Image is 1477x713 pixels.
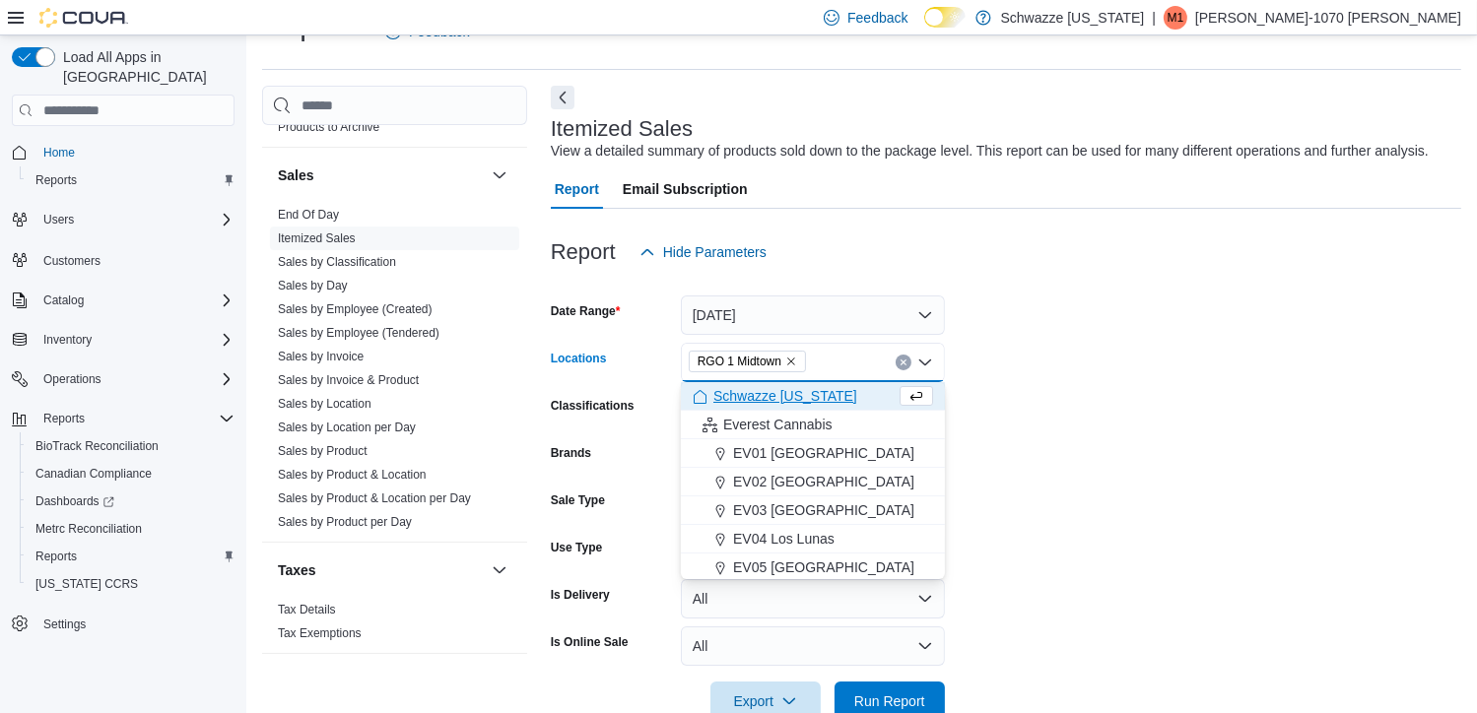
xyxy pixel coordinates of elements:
[35,493,114,509] span: Dashboards
[847,8,907,28] span: Feedback
[35,289,235,312] span: Catalog
[278,325,439,341] span: Sales by Employee (Tendered)
[278,443,368,459] span: Sales by Product
[12,130,235,689] nav: Complex example
[278,373,419,387] a: Sales by Invoice & Product
[278,208,339,222] a: End Of Day
[4,206,242,233] button: Users
[278,326,439,340] a: Sales by Employee (Tendered)
[551,398,635,414] label: Classifications
[28,572,235,596] span: Washington CCRS
[488,163,511,187] button: Sales
[551,86,574,109] button: Next
[278,625,362,641] span: Tax Exemptions
[733,557,914,577] span: EV05 [GEOGRAPHIC_DATA]
[28,489,235,513] span: Dashboards
[278,230,356,246] span: Itemized Sales
[733,529,835,549] span: EV04 Los Lunas
[681,295,945,335] button: [DATE]
[4,326,242,354] button: Inventory
[698,352,781,371] span: RGO 1 Midtown
[43,212,74,227] span: Users
[278,279,348,292] a: Sales by Day
[278,603,336,616] a: Tax Details
[278,301,433,317] span: Sales by Employee (Created)
[785,356,797,367] button: Remove RGO 1 Midtown from selection in this group
[35,367,235,391] span: Operations
[43,411,85,426] span: Reports
[20,166,242,194] button: Reports
[35,521,142,537] span: Metrc Reconciliation
[35,328,100,352] button: Inventory
[262,598,527,653] div: Taxes
[551,634,629,650] label: Is Online Sale
[681,579,945,618] button: All
[28,517,150,541] a: Metrc Reconciliation
[1001,6,1145,30] p: Schwazze [US_STATE]
[28,545,85,568] a: Reports
[278,514,412,530] span: Sales by Product per Day
[681,553,945,582] button: EV05 [GEOGRAPHIC_DATA]
[632,232,774,272] button: Hide Parameters
[733,500,914,520] span: EV03 [GEOGRAPHIC_DATA]
[278,420,416,435] span: Sales by Location per Day
[43,332,92,348] span: Inventory
[35,612,235,636] span: Settings
[924,7,966,28] input: Dark Mode
[278,491,471,505] a: Sales by Product & Location per Day
[278,444,368,458] a: Sales by Product
[20,432,242,460] button: BioTrack Reconciliation
[896,355,911,370] button: Clear input
[278,350,364,363] a: Sales by Invoice
[1152,6,1156,30] p: |
[551,240,616,264] h3: Report
[28,517,235,541] span: Metrc Reconciliation
[20,570,242,598] button: [US_STATE] CCRS
[43,145,75,161] span: Home
[278,626,362,640] a: Tax Exemptions
[39,8,128,28] img: Cova
[551,587,610,603] label: Is Delivery
[723,415,833,434] span: Everest Cannabis
[4,405,242,432] button: Reports
[488,558,511,582] button: Taxes
[551,540,602,555] label: Use Type
[20,487,242,515] a: Dashboards
[278,468,427,482] a: Sales by Product & Location
[278,560,484,580] button: Taxes
[278,515,412,529] a: Sales by Product per Day
[733,443,914,463] span: EV01 [GEOGRAPHIC_DATA]
[551,351,607,366] label: Locations
[28,434,167,458] a: BioTrack Reconciliation
[917,355,933,370] button: Close list of options
[1168,6,1184,30] span: M1
[4,365,242,393] button: Operations
[43,292,84,308] span: Catalog
[35,208,82,231] button: Users
[278,560,316,580] h3: Taxes
[43,616,86,632] span: Settings
[4,138,242,166] button: Home
[35,407,235,430] span: Reports
[35,328,235,352] span: Inventory
[28,572,146,596] a: [US_STATE] CCRS
[278,207,339,223] span: End Of Day
[689,351,806,372] span: RGO 1 Midtown
[278,119,379,135] span: Products to Archive
[1195,6,1461,30] p: [PERSON_NAME]-1070 [PERSON_NAME]
[623,169,748,209] span: Email Subscription
[681,626,945,666] button: All
[278,255,396,269] a: Sales by Classification
[35,172,77,188] span: Reports
[35,140,235,164] span: Home
[35,141,83,164] a: Home
[278,165,484,185] button: Sales
[35,289,92,312] button: Catalog
[278,231,356,245] a: Itemized Sales
[551,303,621,319] label: Date Range
[35,249,108,273] a: Customers
[35,208,235,231] span: Users
[1164,6,1187,30] div: Monica-1070 Becerra
[262,203,527,542] div: Sales
[55,47,235,87] span: Load All Apps in [GEOGRAPHIC_DATA]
